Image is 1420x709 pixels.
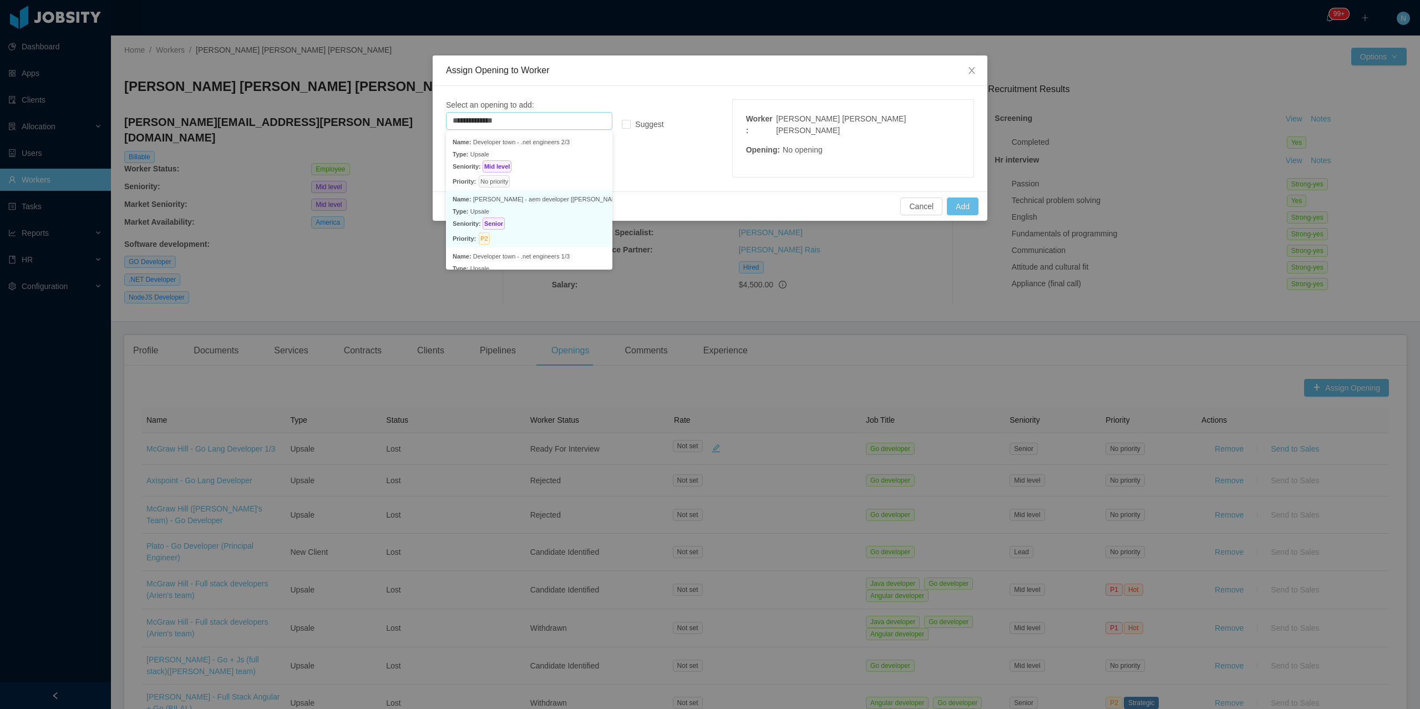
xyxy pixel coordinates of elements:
span: Senior [483,217,505,230]
strong: Opening : [746,145,780,154]
span: Seniority: [453,220,481,227]
p: Upsale [453,148,606,160]
span: Priority: [453,232,476,245]
p: [PERSON_NAME] - aem developer [[PERSON_NAME]] [453,193,606,205]
p: Upsale [453,262,606,275]
p: Upsale [453,205,606,217]
span: No opening [783,145,823,154]
span: No priority [479,175,510,188]
i: icon: close [967,66,976,75]
strong: Worker : [746,114,773,135]
span: Type: [453,151,469,158]
span: Type: [453,208,469,215]
span: Name: [453,139,471,145]
span: Mid level [483,160,511,173]
span: [PERSON_NAME] [PERSON_NAME] [PERSON_NAME] [776,114,906,135]
p: Developer town - .net engineers 2/3 [453,136,606,148]
span: Suggest [631,120,668,129]
button: Add [947,197,978,215]
button: Close [956,55,987,87]
span: Seniority: [453,163,481,170]
span: Name: [453,253,471,260]
span: Name: [453,196,471,202]
div: Assign Opening to Worker [446,64,974,77]
span: P2 [479,232,489,245]
span: Priority: [453,175,476,188]
span: Select an opening to add: [446,100,534,109]
p: Developer town - .net engineers 1/3 [453,250,606,262]
button: Cancel [900,197,942,215]
span: Type: [453,265,469,272]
